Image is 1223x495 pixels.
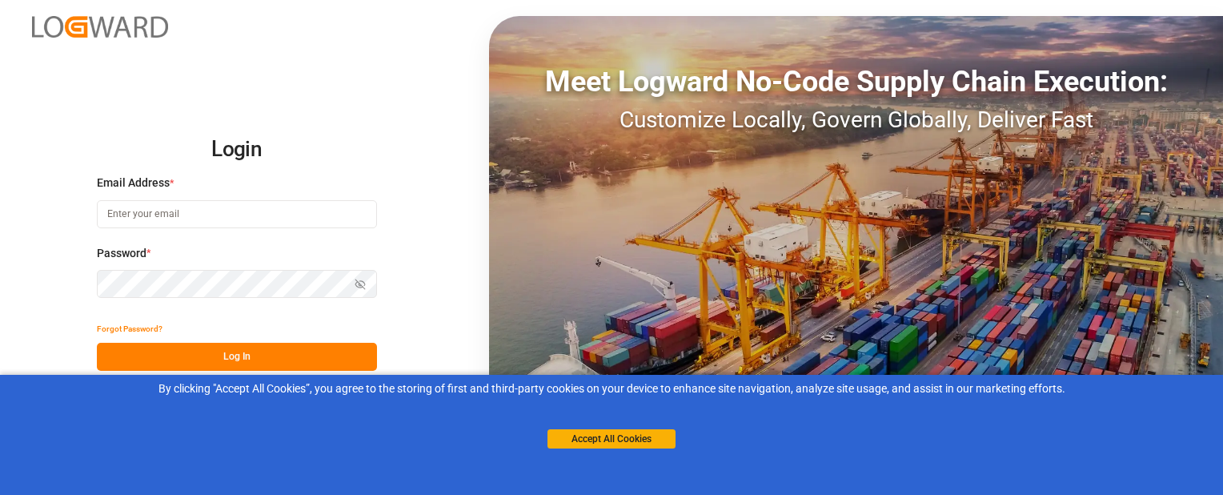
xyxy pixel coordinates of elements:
[97,175,170,191] span: Email Address
[97,200,377,228] input: Enter your email
[489,103,1223,137] div: Customize Locally, Govern Globally, Deliver Fast
[97,124,377,175] h2: Login
[11,380,1212,397] div: By clicking "Accept All Cookies”, you agree to the storing of first and third-party cookies on yo...
[547,429,676,449] button: Accept All Cookies
[32,16,168,38] img: Logward_new_orange.png
[97,315,162,343] button: Forgot Password?
[97,343,377,371] button: Log In
[97,245,146,262] span: Password
[489,60,1223,103] div: Meet Logward No-Code Supply Chain Execution:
